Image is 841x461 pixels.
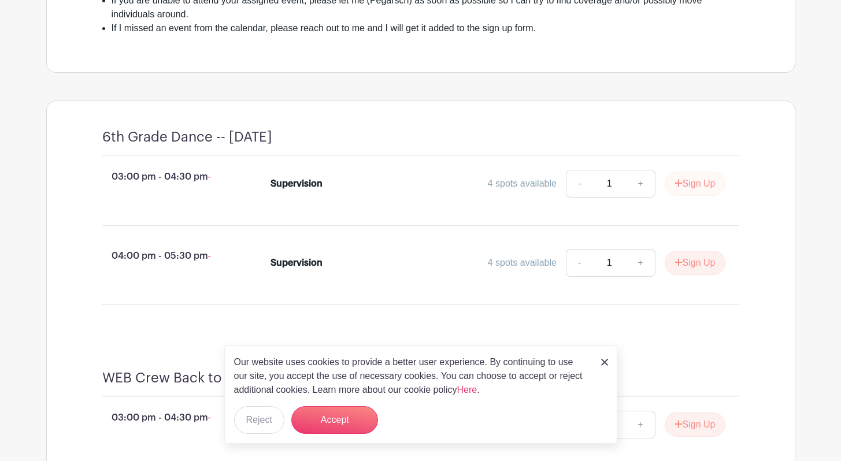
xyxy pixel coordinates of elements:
p: 04:00 pm - 05:30 pm [84,244,253,267]
img: close_button-5f87c8562297e5c2d7936805f587ecaba9071eb48480494691a3f1689db116b3.svg [601,359,608,366]
a: + [626,249,655,277]
h4: 6th Grade Dance -- [DATE] [102,129,272,146]
a: - [566,249,592,277]
a: - [566,170,592,198]
li: If I missed an event from the calendar, please reach out to me and I will get it added to the sig... [112,21,739,35]
h4: WEB Crew Back to School Dance -- [DATE] [102,370,374,386]
p: 03:00 pm - 04:30 pm [84,406,253,429]
button: Reject [234,406,284,434]
p: Our website uses cookies to provide a better user experience. By continuing to use our site, you ... [234,355,589,397]
p: 03:00 pm - 04:30 pm [84,165,253,188]
a: Here [457,385,477,395]
div: 4 spots available [488,256,557,270]
button: Sign Up [665,412,725,437]
a: + [626,170,655,198]
button: Sign Up [665,172,725,196]
div: Supervision [271,256,323,270]
div: Supervision [271,177,323,191]
span: - [208,251,211,261]
button: Accept [291,406,378,434]
button: Sign Up [665,251,725,275]
span: - [208,412,211,422]
a: + [626,411,655,438]
div: 4 spots available [488,177,557,191]
span: - [208,172,211,181]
